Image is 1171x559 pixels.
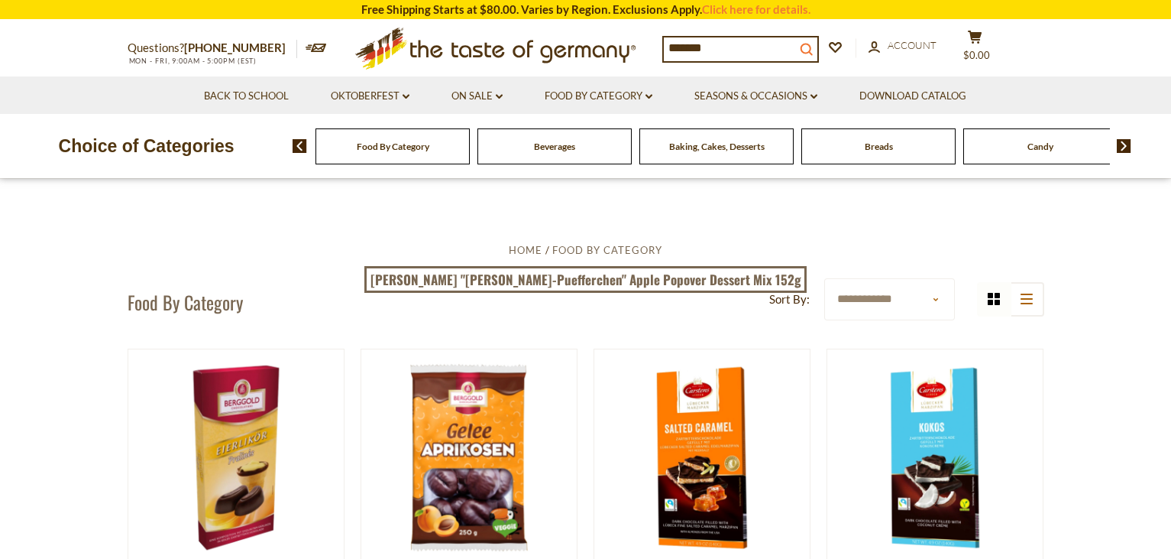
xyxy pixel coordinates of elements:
label: Sort By: [769,290,810,309]
img: previous arrow [293,139,307,153]
span: $0.00 [963,49,990,61]
a: Beverages [534,141,575,152]
a: Seasons & Occasions [694,88,817,105]
a: Food By Category [357,141,429,152]
span: MON - FRI, 9:00AM - 5:00PM (EST) [128,57,257,65]
a: Home [509,244,542,256]
a: Download Catalog [859,88,966,105]
a: Oktoberfest [331,88,409,105]
a: Click here for details. [702,2,810,16]
a: [PHONE_NUMBER] [184,41,286,54]
button: $0.00 [953,30,998,68]
p: Questions? [128,38,297,58]
a: Candy [1027,141,1053,152]
a: Account [869,37,936,54]
a: Breads [865,141,893,152]
a: Food By Category [545,88,652,105]
a: [PERSON_NAME] "[PERSON_NAME]-Puefferchen" Apple Popover Dessert Mix 152g [364,266,807,294]
a: Food By Category [552,244,662,256]
h1: Food By Category [128,291,243,314]
img: next arrow [1117,139,1131,153]
a: Baking, Cakes, Desserts [669,141,765,152]
span: Account [888,39,936,51]
a: On Sale [451,88,503,105]
a: Back to School [204,88,289,105]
